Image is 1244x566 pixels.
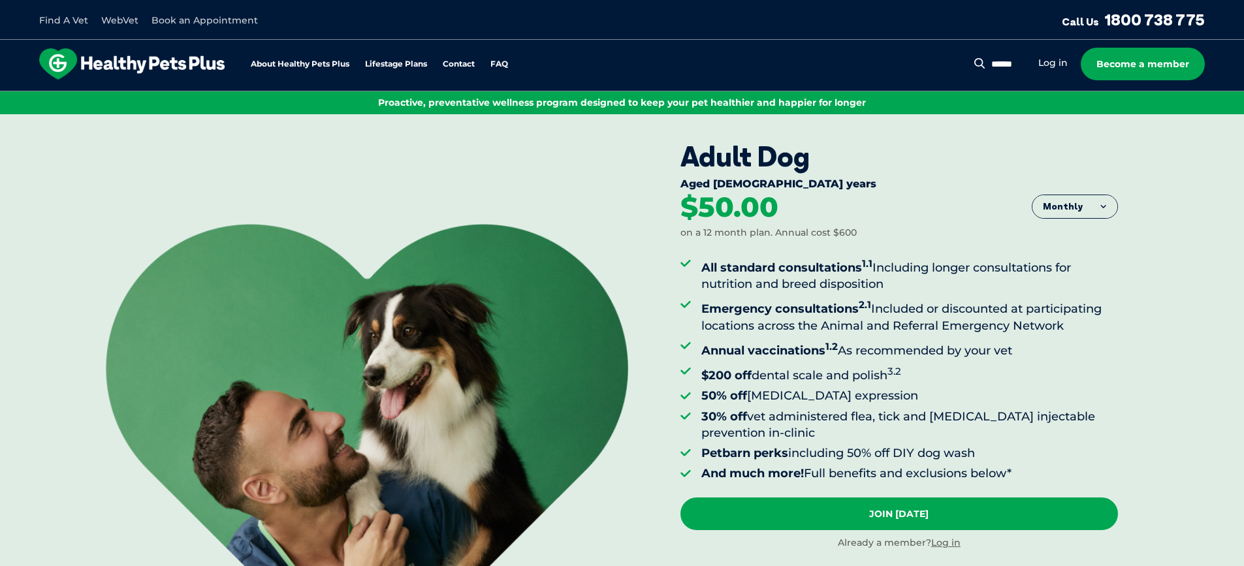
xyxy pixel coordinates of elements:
div: Aged [DEMOGRAPHIC_DATA] years [680,178,1118,193]
span: Call Us [1062,15,1099,28]
li: Full benefits and exclusions below* [701,465,1118,482]
strong: $200 off [701,368,752,383]
strong: Annual vaccinations [701,343,838,358]
li: dental scale and polish [701,363,1118,384]
strong: Petbarn perks [701,446,788,460]
div: Already a member? [680,537,1118,550]
sup: 1.2 [825,340,838,353]
sup: 2.1 [859,298,871,311]
li: vet administered flea, tick and [MEDICAL_DATA] injectable prevention in-clinic [701,409,1118,441]
img: hpp-logo [39,48,225,80]
sup: 1.1 [862,257,872,270]
div: $50.00 [680,193,778,222]
a: WebVet [101,14,138,26]
li: including 50% off DIY dog wash [701,445,1118,462]
a: FAQ [490,60,508,69]
a: Call Us1800 738 775 [1062,10,1205,29]
span: Proactive, preventative wellness program designed to keep your pet healthier and happier for longer [378,97,866,108]
li: As recommended by your vet [701,338,1118,359]
a: About Healthy Pets Plus [251,60,349,69]
a: Contact [443,60,475,69]
a: Lifestage Plans [365,60,427,69]
a: Join [DATE] [680,497,1118,530]
div: on a 12 month plan. Annual cost $600 [680,227,857,240]
button: Monthly [1032,195,1117,219]
div: Adult Dog [680,140,1118,173]
a: Find A Vet [39,14,88,26]
strong: 50% off [701,388,747,403]
a: Book an Appointment [152,14,258,26]
sup: 3.2 [887,365,901,377]
strong: 30% off [701,409,747,424]
strong: Emergency consultations [701,302,871,316]
button: Search [972,57,988,70]
a: Log in [1038,57,1068,69]
li: [MEDICAL_DATA] expression [701,388,1118,404]
li: Including longer consultations for nutrition and breed disposition [701,255,1118,292]
li: Included or discounted at participating locations across the Animal and Referral Emergency Network [701,296,1118,334]
strong: All standard consultations [701,260,872,275]
strong: And much more! [701,466,804,480]
a: Become a member [1081,48,1205,80]
a: Log in [931,537,961,548]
